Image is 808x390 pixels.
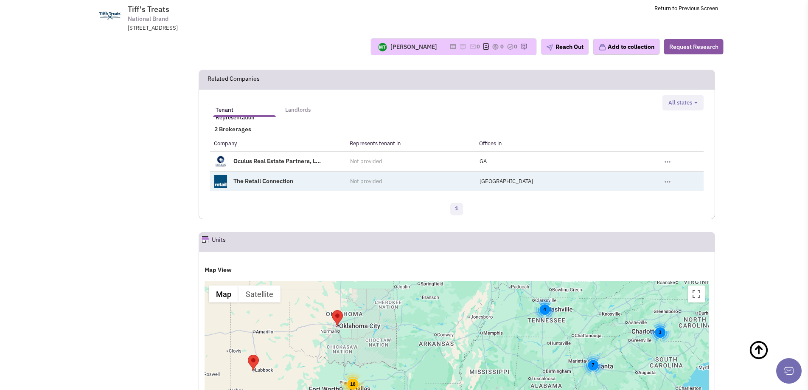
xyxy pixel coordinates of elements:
[582,354,604,377] div: 7
[547,44,553,51] img: plane.png
[248,355,259,370] div: Tiff's Treats
[480,158,487,165] span: GA
[216,106,273,122] h5: Tenant Representation
[749,331,791,387] a: Back To Top
[666,99,700,107] button: All states
[208,70,260,89] h2: Related Companies
[233,157,321,165] a: Oculus Real Estate Partners, L...
[649,321,671,344] div: 3
[212,232,226,251] h2: Units
[233,177,293,185] a: The Retail Connection
[128,24,349,32] div: [STREET_ADDRESS]
[350,158,382,165] span: Not provided
[128,14,168,23] span: National Brand
[593,39,660,55] button: Add to collection
[533,298,556,321] div: 4
[346,136,475,151] th: Represents tenant in
[664,39,724,54] button: Request Research
[238,285,281,302] button: Show satellite imagery
[281,98,315,115] a: Landlords
[211,98,278,115] a: Tenant Representation
[500,43,504,50] span: 0
[214,175,227,188] img: theretailconnection.net
[460,43,466,50] img: icon-note.png
[285,106,311,114] h5: Landlords
[210,125,251,133] span: 2 Brokerages
[492,43,499,50] img: icon-dealamount.png
[688,285,705,302] button: Toggle fullscreen view
[390,42,437,51] div: [PERSON_NAME]
[209,285,238,302] button: Show street map
[210,136,346,151] th: Company
[128,4,169,14] span: Tiff's Treats
[521,43,527,50] img: research-icon.png
[599,43,606,51] img: icon-collection-lavender.png
[450,203,463,215] a: 1
[514,43,517,50] span: 0
[668,99,692,106] span: All states
[470,43,477,50] img: icon-email-active-16.png
[477,43,480,50] span: 0
[475,136,661,151] th: Offices in
[507,43,514,50] img: TaskCount.png
[332,310,343,326] div: Tiff's Treats Cookie Delivery
[654,5,718,12] a: Return to Previous Screen
[350,178,382,185] span: Not provided
[541,39,589,55] button: Reach Out
[480,178,533,185] span: [GEOGRAPHIC_DATA]
[205,266,709,274] h4: Map View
